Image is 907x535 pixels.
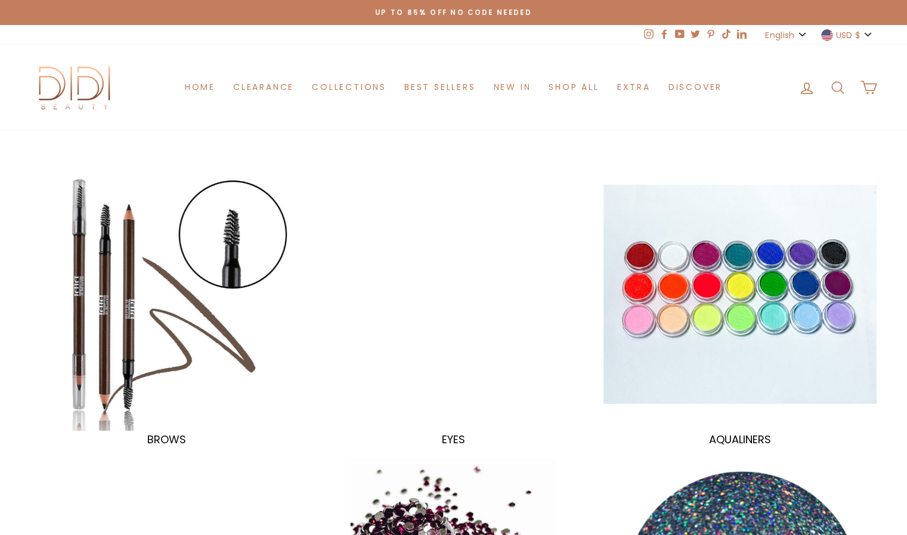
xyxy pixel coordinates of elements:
[836,29,860,42] span: USD $
[375,8,532,17] span: Up to 85% off NO CODE NEEDED
[176,76,731,98] ul: Primary
[30,63,120,112] img: Didi Beauty Co.
[485,76,540,98] a: New in
[540,76,608,98] a: Shop All
[603,158,877,445] a: AQUALINERS
[660,76,731,98] a: Discover
[765,29,794,42] span: English
[608,76,660,98] a: Extra
[709,432,771,447] span: AQUALINERS
[395,76,485,98] a: Best Sellers
[818,25,877,45] button: USD $
[761,25,811,45] button: English
[30,158,304,445] a: BROWS
[224,76,303,98] a: Clearance
[147,432,186,447] span: BROWS
[442,432,465,447] span: EYES
[317,158,590,445] a: EYES
[176,76,224,98] a: Home
[303,76,395,98] a: Collections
